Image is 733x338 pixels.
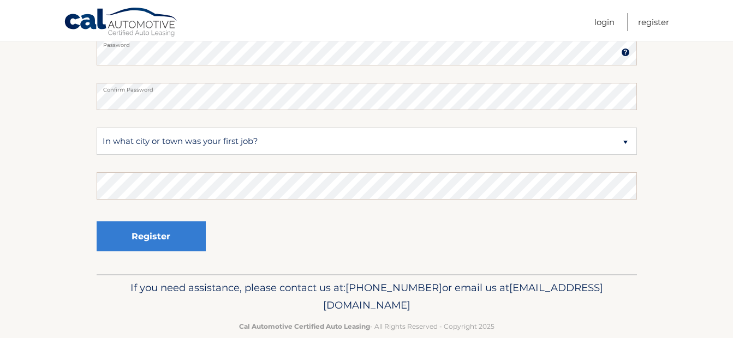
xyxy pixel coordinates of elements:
[97,83,637,92] label: Confirm Password
[104,279,630,314] p: If you need assistance, please contact us at: or email us at
[594,13,615,31] a: Login
[97,221,206,251] button: Register
[323,281,603,311] span: [EMAIL_ADDRESS][DOMAIN_NAME]
[64,7,178,39] a: Cal Automotive
[97,38,637,47] label: Password
[104,321,630,332] p: - All Rights Reserved - Copyright 2025
[638,13,669,31] a: Register
[621,48,630,57] img: tooltip.svg
[239,322,370,330] strong: Cal Automotive Certified Auto Leasing
[345,281,442,294] span: [PHONE_NUMBER]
